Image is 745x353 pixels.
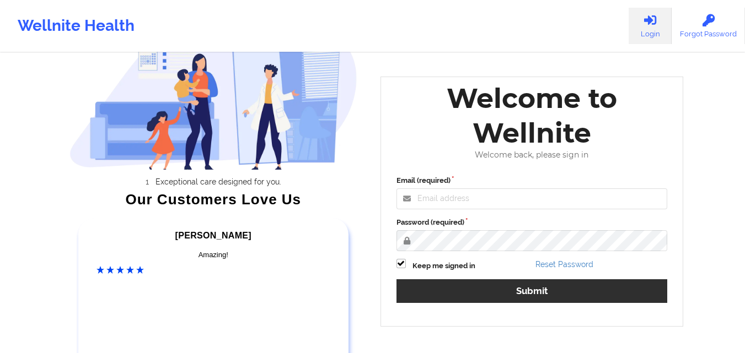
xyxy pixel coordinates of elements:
[69,14,357,170] img: wellnite-auth-hero_200.c722682e.png
[412,260,475,271] label: Keep me signed in
[389,81,676,150] div: Welcome to Wellnite
[535,260,593,269] a: Reset Password
[672,8,745,44] a: Forgot Password
[97,249,330,260] div: Amazing!
[396,175,668,186] label: Email (required)
[69,194,357,205] div: Our Customers Love Us
[175,231,251,240] span: [PERSON_NAME]
[396,217,668,228] label: Password (required)
[396,188,668,209] input: Email address
[396,279,668,303] button: Submit
[629,8,672,44] a: Login
[79,177,357,186] li: Exceptional care designed for you.
[389,150,676,160] div: Welcome back, please sign in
